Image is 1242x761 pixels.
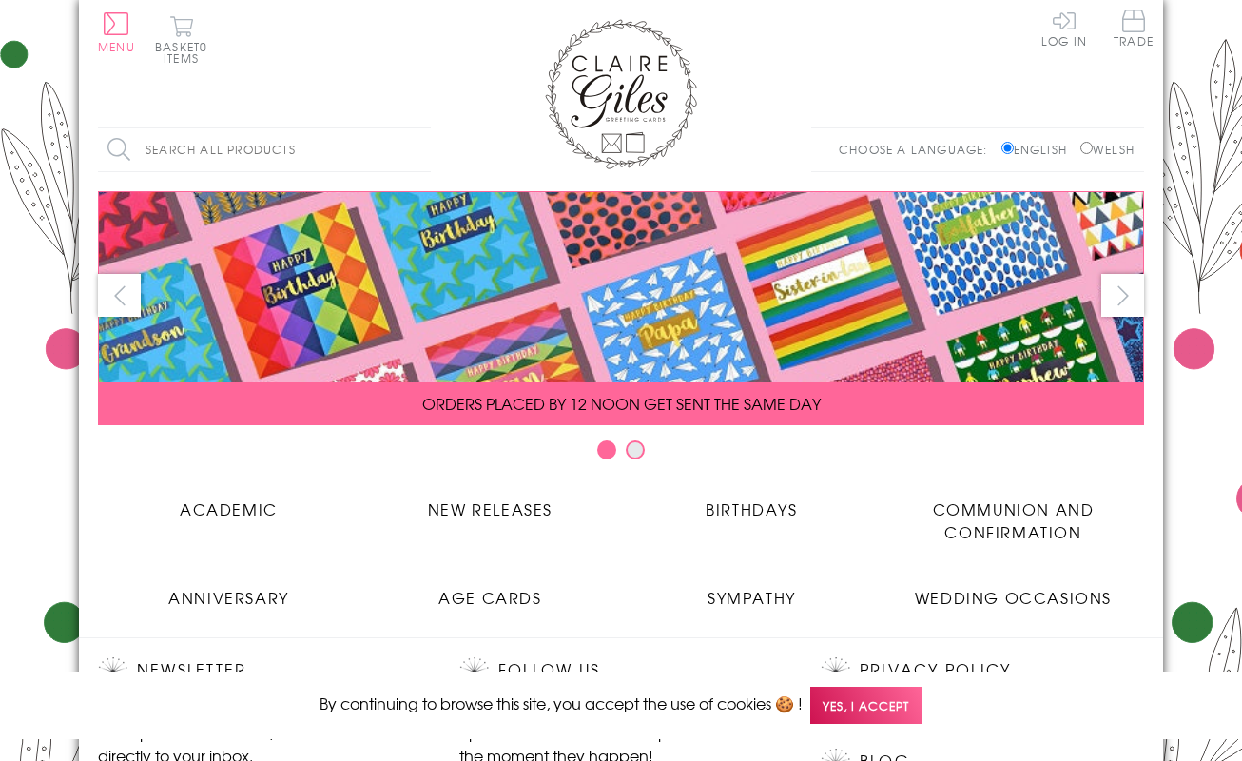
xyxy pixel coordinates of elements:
h2: Follow Us [459,657,783,686]
a: Wedding Occasions [883,572,1144,609]
span: Wedding Occasions [915,586,1112,609]
a: Birthdays [621,483,883,520]
input: English [1001,142,1014,154]
span: Communion and Confirmation [933,498,1095,543]
a: Sympathy [621,572,883,609]
button: prev [98,274,141,317]
span: Menu [98,38,135,55]
a: Age Cards [359,572,621,609]
button: Menu [98,12,135,52]
a: Log In [1041,10,1087,47]
h2: Newsletter [98,657,421,686]
input: Search all products [98,128,431,171]
span: Birthdays [706,498,797,520]
a: New Releases [359,483,621,520]
span: Sympathy [708,586,796,609]
span: New Releases [428,498,553,520]
div: Carousel Pagination [98,439,1144,469]
button: Carousel Page 2 [626,440,645,459]
img: Claire Giles Greetings Cards [545,19,697,169]
a: Communion and Confirmation [883,483,1144,543]
button: Carousel Page 1 (Current Slide) [597,440,616,459]
input: Welsh [1080,142,1093,154]
label: English [1001,141,1077,158]
input: Search [412,128,431,171]
span: Anniversary [168,586,289,609]
span: Trade [1114,10,1154,47]
span: Age Cards [438,586,541,609]
a: Anniversary [98,572,359,609]
span: Academic [180,498,278,520]
button: Basket0 items [155,15,207,64]
span: 0 items [164,38,207,67]
span: Yes, I accept [810,687,922,724]
span: ORDERS PLACED BY 12 NOON GET SENT THE SAME DAY [422,392,821,415]
button: next [1101,274,1144,317]
a: Academic [98,483,359,520]
a: Privacy Policy [860,657,1011,683]
label: Welsh [1080,141,1135,158]
a: Trade [1114,10,1154,50]
p: Choose a language: [839,141,998,158]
